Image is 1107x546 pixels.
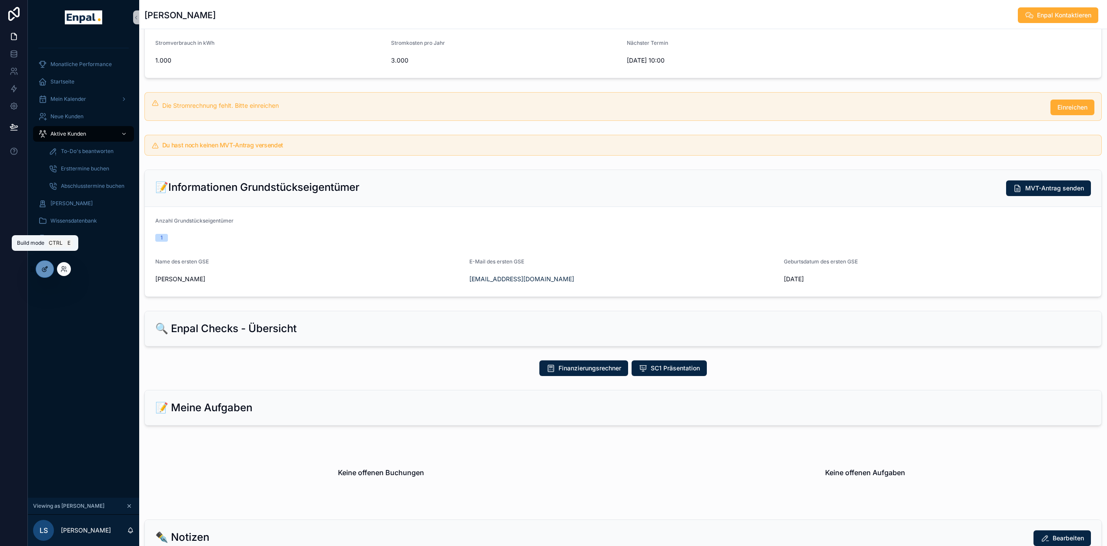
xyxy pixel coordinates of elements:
[1033,530,1091,546] button: Bearbeiten
[50,61,112,68] span: Monatliche Performance
[155,217,234,224] span: Anzahl Grundstückseigentümer
[825,467,905,478] h2: Keine offenen Aufgaben
[50,96,86,103] span: Mein Kalender
[65,10,102,24] img: App logo
[61,526,111,535] p: [PERSON_NAME]
[33,109,134,124] a: Neue Kunden
[1053,534,1084,543] span: Bearbeiten
[162,102,279,109] span: Die Stromrechnung fehlt. Bitte einreichen
[50,113,84,120] span: Neue Kunden
[33,503,104,509] span: Viewing as [PERSON_NAME]
[33,126,134,142] a: Aktive Kunden
[627,40,668,46] span: Nächster Termin
[43,161,134,176] a: Ersttermine buchen
[1018,7,1098,23] button: Enpal Kontaktieren
[33,213,134,229] a: Wissensdatenbank
[40,525,48,536] span: LS
[1037,11,1091,20] span: Enpal Kontaktieren
[1050,100,1094,115] button: Einreichen
[784,275,1091,283] span: [DATE]
[50,235,76,242] span: Über mich
[61,165,109,172] span: Ersttermine buchen
[469,275,574,283] a: [EMAIL_ADDRESS][DOMAIN_NAME]
[144,9,216,21] h1: [PERSON_NAME]
[784,258,858,265] span: Geburtsdatum des ersten GSE
[50,130,86,137] span: Aktive Kunden
[469,258,524,265] span: E-Mail des ersten GSE
[17,240,44,246] span: Build mode
[391,56,620,65] span: 3.000
[43,178,134,194] a: Abschlusstermine buchen
[48,239,64,247] span: Ctrl
[338,467,424,478] h2: Keine offenen Buchungen
[1057,103,1087,112] span: Einreichen
[155,322,297,336] h2: 🔍 Enpal Checks - Übersicht
[50,78,74,85] span: Startseite
[33,57,134,72] a: Monatliche Performance
[28,35,139,257] div: scrollable content
[651,364,700,373] span: SC1 Präsentation
[155,275,462,283] span: [PERSON_NAME]
[559,364,621,373] span: Finanzierungsrechner
[33,74,134,90] a: Startseite
[632,360,707,376] button: SC1 Präsentation
[33,196,134,211] a: [PERSON_NAME]
[161,234,163,242] div: 1
[155,180,359,194] h2: 📝Informationen Grundstückseigentümer
[162,142,1094,148] h5: Du hast noch keinen MVT-Antrag versendet
[627,56,856,65] span: [DATE] 10:00
[155,530,209,544] h2: ✒️ Notizen
[1006,180,1091,196] button: MVT-Antrag senden
[43,143,134,159] a: To-Do's beantworten
[155,56,384,65] span: 1.000
[61,148,114,155] span: To-Do's beantworten
[65,240,72,246] span: E
[162,101,1043,110] div: Die Stromrechnung fehlt. Bitte einreichen
[155,401,252,415] h2: 📝 Meine Aufgaben
[155,258,209,265] span: Name des ersten GSE
[33,230,134,246] a: Über mich
[155,40,214,46] span: Stromverbrauch in kWh
[33,91,134,107] a: Mein Kalender
[61,183,124,190] span: Abschlusstermine buchen
[391,40,445,46] span: Stromkosten pro Jahr
[539,360,628,376] button: Finanzierungsrechner
[50,200,93,207] span: [PERSON_NAME]
[50,217,97,224] span: Wissensdatenbank
[1025,184,1084,193] span: MVT-Antrag senden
